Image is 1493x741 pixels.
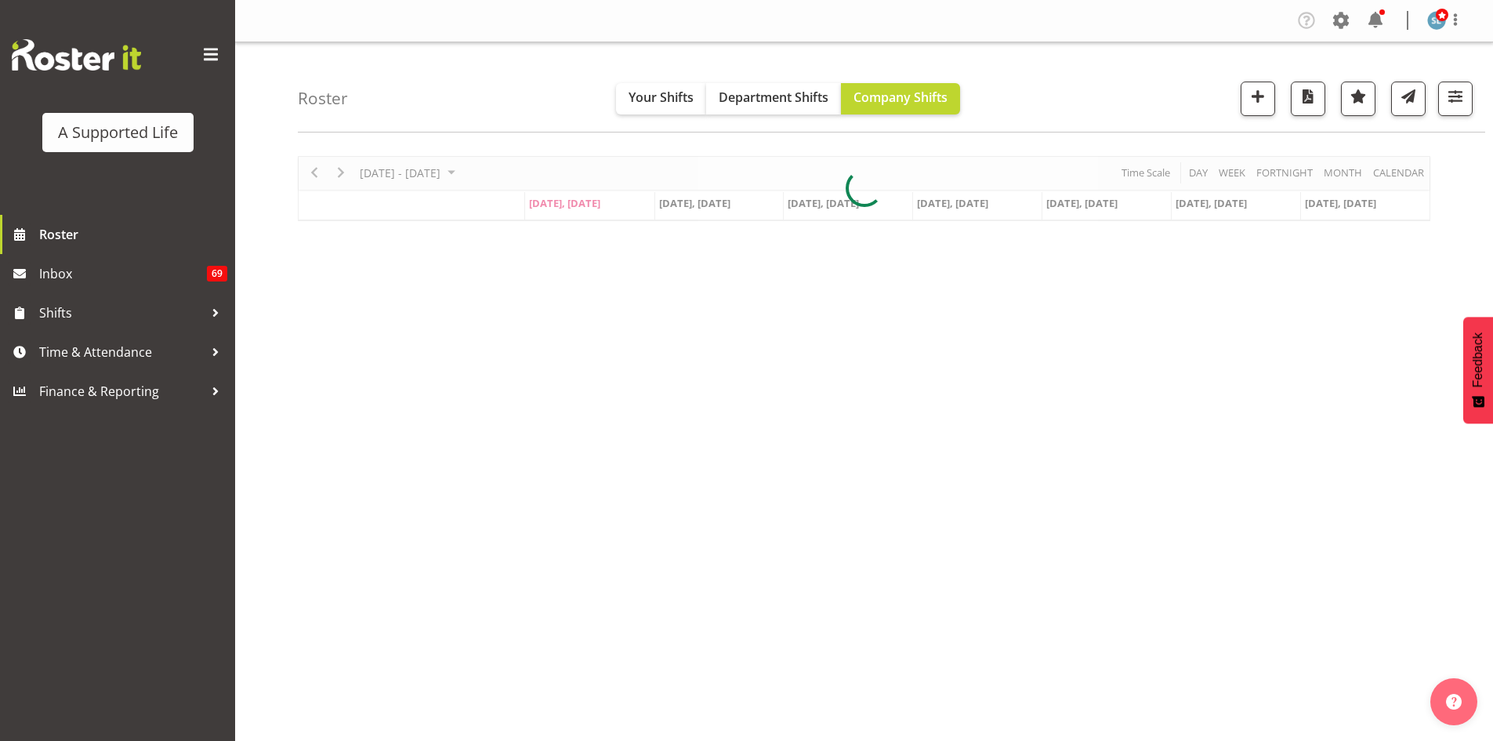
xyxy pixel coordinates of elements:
[39,223,227,246] span: Roster
[616,83,706,114] button: Your Shifts
[629,89,694,106] span: Your Shifts
[39,262,207,285] span: Inbox
[1427,11,1446,30] img: suzanne-larmer5839.jpg
[39,301,204,325] span: Shifts
[719,89,828,106] span: Department Shifts
[1438,82,1473,116] button: Filter Shifts
[1446,694,1462,710] img: help-xxl-2.png
[1341,82,1375,116] button: Highlight an important date within the roster.
[1463,317,1493,423] button: Feedback - Show survey
[853,89,948,106] span: Company Shifts
[1291,82,1325,116] button: Download a PDF of the roster according to the set date range.
[841,83,960,114] button: Company Shifts
[1241,82,1275,116] button: Add a new shift
[298,89,348,107] h4: Roster
[1471,332,1485,387] span: Feedback
[39,340,204,364] span: Time & Attendance
[12,39,141,71] img: Rosterit website logo
[1391,82,1426,116] button: Send a list of all shifts for the selected filtered period to all rostered employees.
[207,266,227,282] span: 69
[58,121,178,144] div: A Supported Life
[39,380,204,403] span: Finance & Reporting
[706,83,841,114] button: Department Shifts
